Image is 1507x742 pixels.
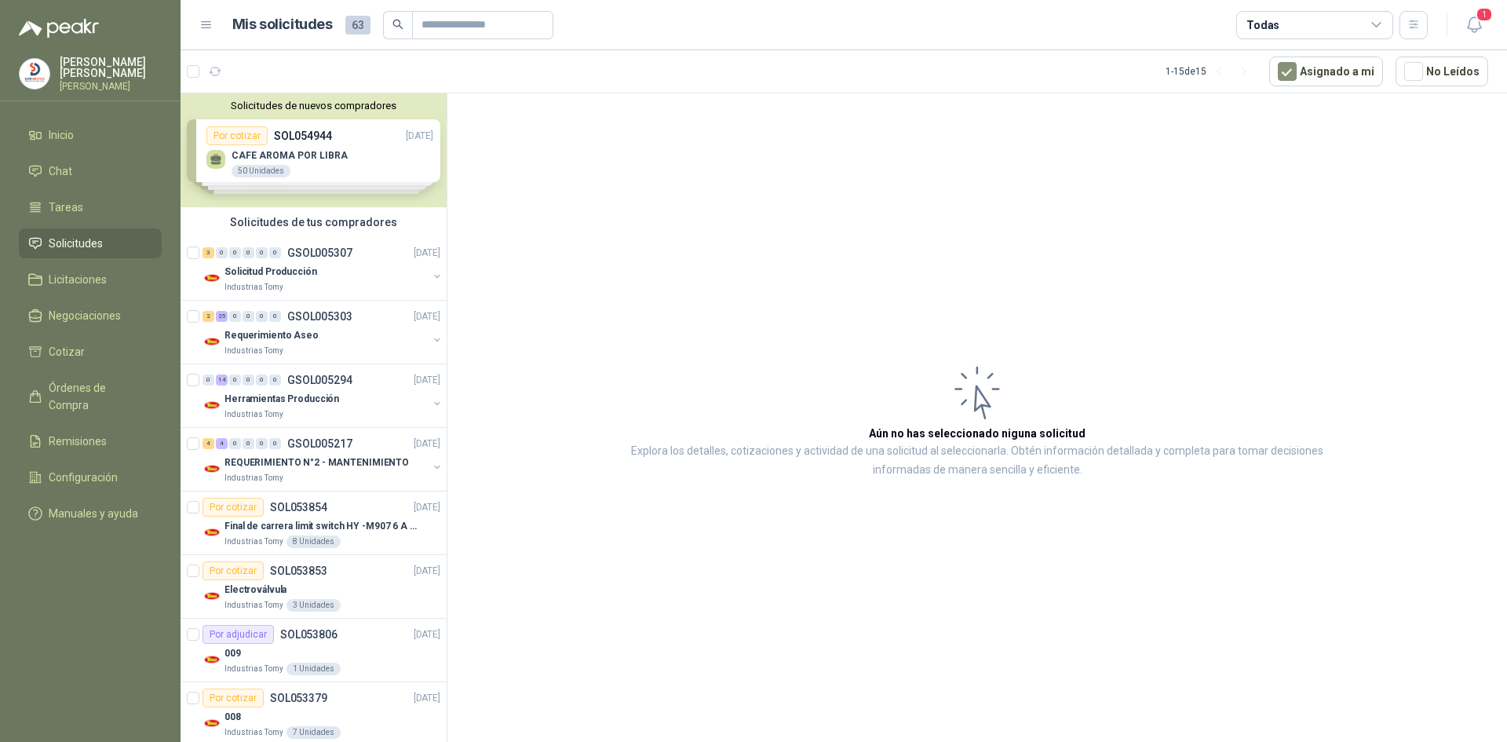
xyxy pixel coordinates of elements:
span: Inicio [49,126,74,144]
p: [DATE] [414,564,440,579]
a: Por cotizarSOL053854[DATE] Company LogoFinal de carrera limit switch HY -M907 6 A - 250 V a.cIndu... [181,492,447,555]
a: Manuales y ayuda [19,499,162,528]
div: Por cotizar [203,498,264,517]
div: 0 [243,375,254,386]
div: 0 [243,311,254,322]
img: Company Logo [203,332,221,351]
p: 008 [224,710,241,725]
div: 0 [243,438,254,449]
div: 0 [229,375,241,386]
span: Solicitudes [49,235,103,252]
p: SOL053806 [280,629,338,640]
p: SOL053379 [270,693,327,704]
a: Cotizar [19,337,162,367]
div: 1 Unidades [286,663,341,675]
button: No Leídos [1396,57,1488,86]
p: GSOL005303 [287,311,352,322]
div: 2 [203,311,214,322]
a: Licitaciones [19,265,162,294]
div: Por cotizar [203,561,264,580]
div: 0 [269,438,281,449]
p: Industrias Tomy [224,535,283,548]
a: Remisiones [19,426,162,456]
a: Chat [19,156,162,186]
a: Por adjudicarSOL053806[DATE] Company Logo009Industrias Tomy1 Unidades [181,619,447,682]
div: Solicitudes de tus compradores [181,207,447,237]
a: 2 25 0 0 0 0 GSOL005303[DATE] Company LogoRequerimiento AseoIndustrias Tomy [203,307,443,357]
p: Industrias Tomy [224,599,283,612]
p: REQUERIMIENTO N°2 - MANTENIMIENTO [224,455,409,470]
p: Industrias Tomy [224,472,283,484]
div: 14 [216,375,228,386]
div: Por adjudicar [203,625,274,644]
div: 8 Unidades [286,535,341,548]
button: Asignado a mi [1269,57,1383,86]
a: 3 0 0 0 0 0 GSOL005307[DATE] Company LogoSolicitud ProducciónIndustrias Tomy [203,243,443,294]
p: [PERSON_NAME] [PERSON_NAME] [60,57,162,79]
p: Herramientas Producción [224,392,339,407]
span: Configuración [49,469,118,486]
button: Solicitudes de nuevos compradores [187,100,440,111]
img: Company Logo [203,523,221,542]
p: SOL053854 [270,502,327,513]
p: Electroválvula [224,583,286,598]
span: Remisiones [49,433,107,450]
a: Negociaciones [19,301,162,331]
div: 7 Unidades [286,726,341,739]
div: 0 [269,375,281,386]
div: 0 [229,438,241,449]
div: 25 [216,311,228,322]
div: Todas [1246,16,1279,34]
div: 0 [229,311,241,322]
div: 0 [269,311,281,322]
div: 0 [229,247,241,258]
div: 0 [256,247,268,258]
a: Órdenes de Compra [19,373,162,420]
p: [DATE] [414,500,440,515]
p: SOL053853 [270,565,327,576]
span: Cotizar [49,343,85,360]
div: Por cotizar [203,689,264,707]
p: [DATE] [414,246,440,261]
p: Industrias Tomy [224,726,283,739]
img: Company Logo [203,459,221,478]
p: [DATE] [414,309,440,324]
p: [DATE] [414,437,440,451]
p: Industrias Tomy [224,281,283,294]
p: GSOL005294 [287,375,352,386]
h3: Aún no has seleccionado niguna solicitud [869,425,1086,442]
div: 3 Unidades [286,599,341,612]
p: Final de carrera limit switch HY -M907 6 A - 250 V a.c [224,519,420,534]
span: Negociaciones [49,307,121,324]
p: GSOL005307 [287,247,352,258]
div: 0 [256,311,268,322]
img: Logo peakr [19,19,99,38]
p: Explora los detalles, cotizaciones y actividad de una solicitud al seleccionarla. Obtén informaci... [604,442,1350,480]
span: Chat [49,163,72,180]
img: Company Logo [203,714,221,733]
h1: Mis solicitudes [232,13,333,36]
span: 63 [345,16,370,35]
div: 0 [256,375,268,386]
div: 0 [243,247,254,258]
img: Company Logo [203,396,221,415]
span: Manuales y ayuda [49,505,138,522]
p: 009 [224,646,241,661]
a: Solicitudes [19,228,162,258]
div: 4 [216,438,228,449]
img: Company Logo [203,587,221,605]
div: 1 - 15 de 15 [1166,59,1257,84]
div: Solicitudes de nuevos compradoresPor cotizarSOL054944[DATE] CAFE AROMA POR LIBRA50 UnidadesPor co... [181,93,447,207]
a: Tareas [19,192,162,222]
a: Inicio [19,120,162,150]
img: Company Logo [203,650,221,669]
p: [DATE] [414,373,440,388]
a: 0 14 0 0 0 0 GSOL005294[DATE] Company LogoHerramientas ProducciónIndustrias Tomy [203,371,443,421]
p: [PERSON_NAME] [60,82,162,91]
div: 0 [256,438,268,449]
p: GSOL005217 [287,438,352,449]
a: Configuración [19,462,162,492]
p: [DATE] [414,691,440,706]
span: search [392,19,403,30]
a: Por cotizarSOL053853[DATE] Company LogoElectroválvulaIndustrias Tomy3 Unidades [181,555,447,619]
